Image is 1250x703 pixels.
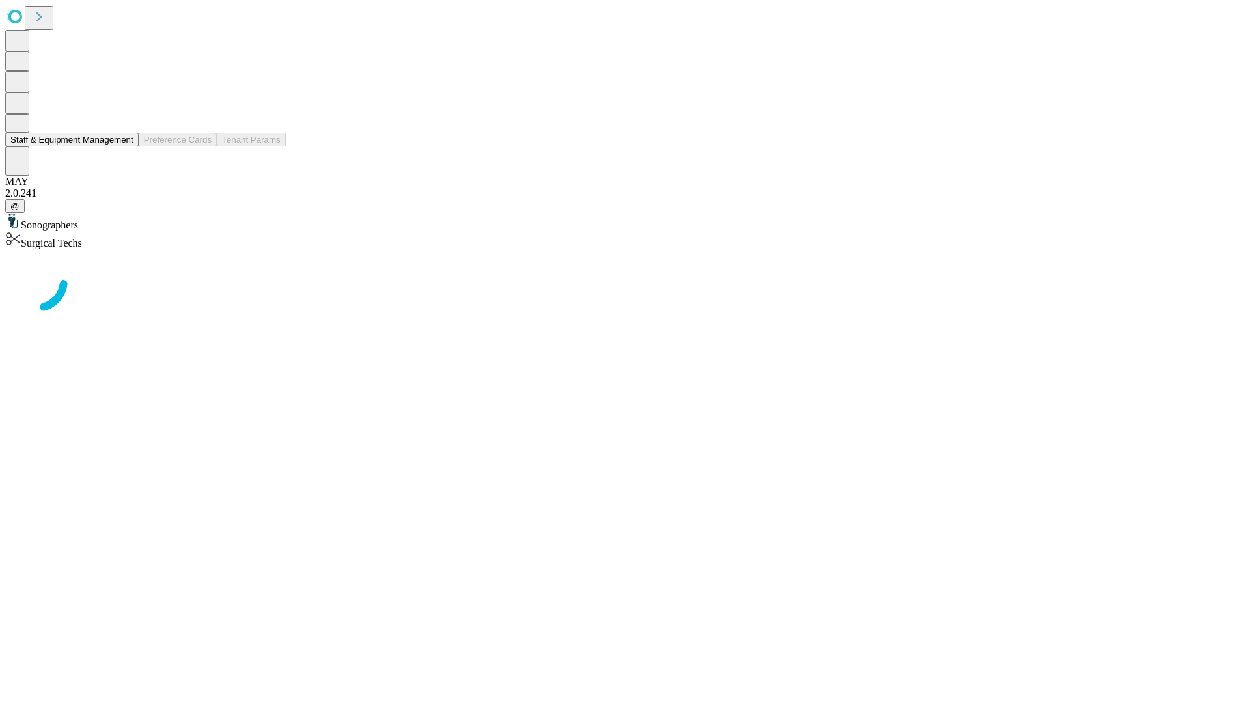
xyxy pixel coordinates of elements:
[5,213,1245,231] div: Sonographers
[139,133,217,146] button: Preference Cards
[5,133,139,146] button: Staff & Equipment Management
[5,199,25,213] button: @
[5,176,1245,187] div: MAY
[10,201,20,211] span: @
[217,133,286,146] button: Tenant Params
[5,187,1245,199] div: 2.0.241
[5,231,1245,249] div: Surgical Techs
